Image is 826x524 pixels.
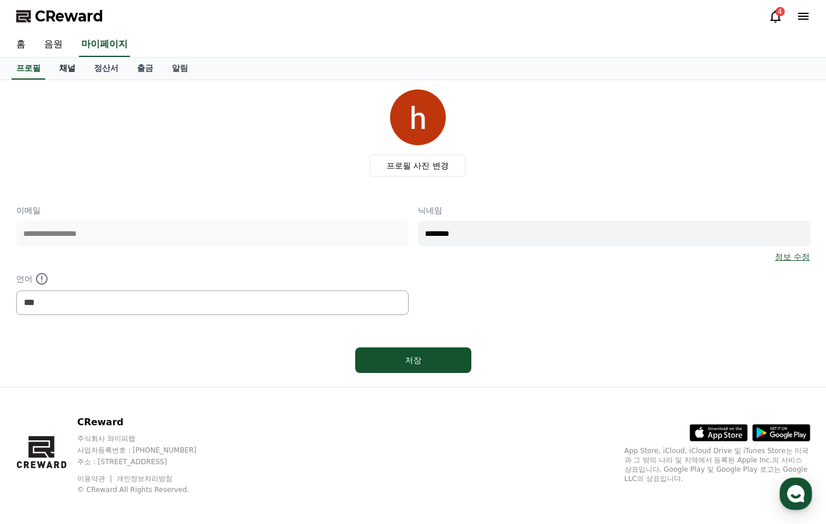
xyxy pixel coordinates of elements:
span: 홈 [37,386,44,395]
a: 대화 [77,368,150,397]
p: CReward [77,415,219,429]
a: 출금 [128,58,163,80]
div: 4 [775,7,785,16]
label: 프로필 사진 변경 [370,155,466,177]
p: © CReward All Rights Reserved. [77,485,219,494]
a: 정보 수정 [775,251,810,263]
a: 4 [769,9,782,23]
span: CReward [35,7,103,26]
span: 설정 [179,386,193,395]
a: 설정 [150,368,223,397]
a: 마이페이지 [79,33,130,57]
a: 프로필 [12,58,45,80]
p: 사업자등록번호 : [PHONE_NUMBER] [77,446,219,455]
a: 채널 [50,58,85,80]
a: 이용약관 [77,475,114,483]
p: 이메일 [16,204,409,216]
a: 홈 [3,368,77,397]
button: 저장 [355,347,471,373]
a: 정산서 [85,58,128,80]
div: 저장 [378,354,448,366]
p: App Store, iCloud, iCloud Drive 및 iTunes Store는 미국과 그 밖의 나라 및 지역에서 등록된 Apple Inc.의 서비스 상표입니다. Goo... [625,446,810,483]
span: 대화 [106,386,120,396]
p: 주소 : [STREET_ADDRESS] [77,457,219,466]
a: 알림 [163,58,197,80]
a: 음원 [35,33,72,57]
p: 언어 [16,272,409,286]
p: 닉네임 [418,204,810,216]
p: 주식회사 와이피랩 [77,434,219,443]
a: CReward [16,7,103,26]
a: 개인정보처리방침 [117,475,172,483]
img: profile_image [390,89,446,145]
a: 홈 [7,33,35,57]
